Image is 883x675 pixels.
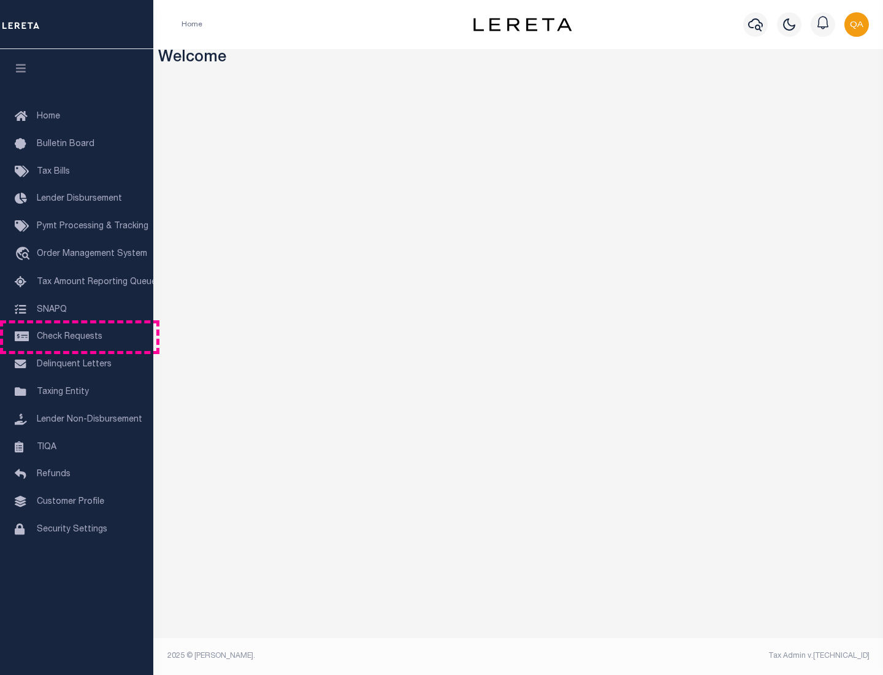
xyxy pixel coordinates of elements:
[37,305,67,314] span: SNAPQ
[37,442,56,451] span: TIQA
[527,650,870,661] div: Tax Admin v.[TECHNICAL_ID]
[37,278,156,287] span: Tax Amount Reporting Queue
[158,49,879,68] h3: Welcome
[37,168,70,176] span: Tax Bills
[37,140,94,148] span: Bulletin Board
[37,333,102,341] span: Check Requests
[37,360,112,369] span: Delinquent Letters
[37,222,148,231] span: Pymt Processing & Tracking
[158,650,519,661] div: 2025 © [PERSON_NAME].
[37,498,104,506] span: Customer Profile
[15,247,34,263] i: travel_explore
[37,112,60,121] span: Home
[37,525,107,534] span: Security Settings
[37,388,89,396] span: Taxing Entity
[37,195,122,203] span: Lender Disbursement
[37,470,71,479] span: Refunds
[473,18,571,31] img: logo-dark.svg
[37,415,142,424] span: Lender Non-Disbursement
[844,12,869,37] img: svg+xml;base64,PHN2ZyB4bWxucz0iaHR0cDovL3d3dy53My5vcmcvMjAwMC9zdmciIHBvaW50ZXItZXZlbnRzPSJub25lIi...
[182,19,202,30] li: Home
[37,250,147,258] span: Order Management System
